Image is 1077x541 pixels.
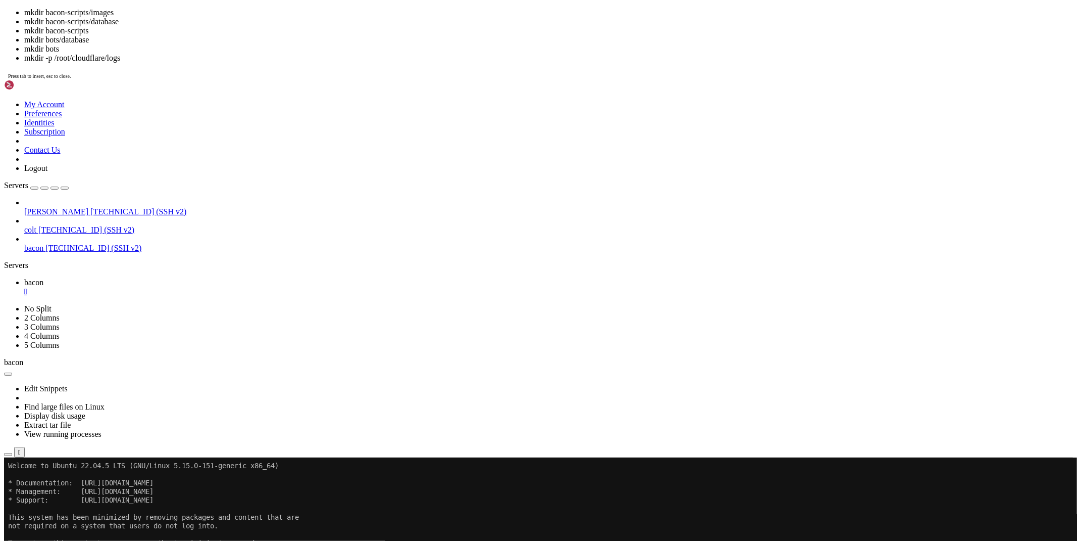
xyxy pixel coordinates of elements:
div: Servers [4,261,1073,270]
a: Contact Us [24,146,61,154]
a: Subscription [24,127,65,136]
a: Extract tar file [24,421,71,429]
li: mkdir -p /root/cloudflare/logs [24,54,1073,63]
a: Display disk usage [24,412,85,420]
x-row: * Documentation: [URL][DOMAIN_NAME] [4,21,945,30]
span: [PERSON_NAME] [24,207,88,216]
span: [TECHNICAL_ID] (SSH v2) [90,207,186,216]
a: Preferences [24,109,62,118]
x-row: Last login: [DATE] from [TECHNICAL_ID] [4,116,945,124]
a: Servers [4,181,69,190]
a: My Account [24,100,65,109]
li: mkdir bacon-scripts [24,26,1073,35]
a: 2 Columns [24,313,60,322]
x-row: * Management: [URL][DOMAIN_NAME] [4,30,945,38]
li: [PERSON_NAME] [TECHNICAL_ID] (SSH v2) [24,198,1073,216]
span: bacon [4,358,23,367]
a: 5 Columns [24,341,60,349]
x-row: root@ent-moon:~# mkdir [4,124,945,133]
a: Edit Snippets [24,384,68,393]
a: colt [TECHNICAL_ID] (SSH v2) [24,226,1073,235]
div:  [18,448,21,456]
span: Servers [4,181,28,190]
x-row: * Support: [URL][DOMAIN_NAME] [4,38,945,47]
div: (23, 14) [102,124,106,133]
li: mkdir bots [24,44,1073,54]
span: [TECHNICAL_ID] (SSH v2) [45,244,141,252]
li: mkdir bots/database [24,35,1073,44]
span: bacon [24,244,43,252]
span: colt [24,226,36,234]
span: [TECHNICAL_ID] (SSH v2) [38,226,134,234]
x-row: not required on a system that users do not log into. [4,64,945,73]
a: [PERSON_NAME] [TECHNICAL_ID] (SSH v2) [24,207,1073,216]
x-row: To restore this content, you can run the 'unminimize' command. [4,81,945,90]
button:  [14,447,25,458]
span: Press tab to insert, esc to close. [8,73,71,79]
a: Identities [24,118,55,127]
span: bacon [24,278,43,287]
x-row: This system has been minimized by removing packages and content that are [4,56,945,64]
img: Shellngn [4,80,62,90]
x-row: Welcome to Ubuntu 22.04.5 LTS (GNU/Linux 5.15.0-151-generic x86_64) [4,4,945,13]
x-row: Run 'do-release-upgrade' to upgrade to it. [4,99,945,107]
a: bacon [24,278,1073,296]
a: bacon [TECHNICAL_ID] (SSH v2) [24,244,1073,253]
li: bacon [TECHNICAL_ID] (SSH v2) [24,235,1073,253]
li: colt [TECHNICAL_ID] (SSH v2) [24,216,1073,235]
a: 3 Columns [24,323,60,331]
x-row: New release '24.04.3 LTS' available. [4,90,945,99]
a: Logout [24,164,47,172]
a: No Split [24,304,52,313]
a: 4 Columns [24,332,60,340]
a: Find large files on Linux [24,402,105,411]
li: mkdir bacon-scripts/database [24,17,1073,26]
a: View running processes [24,430,101,438]
li: mkdir bacon-scripts/images [24,8,1073,17]
a:  [24,287,1073,296]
